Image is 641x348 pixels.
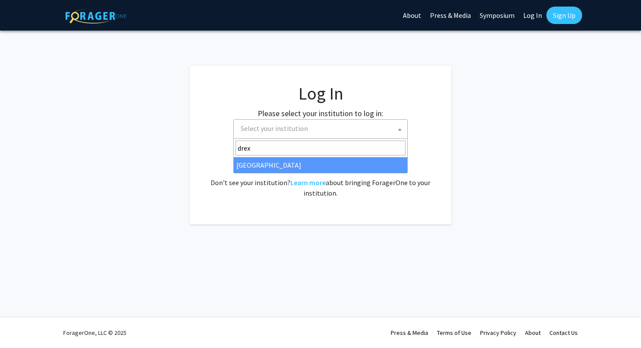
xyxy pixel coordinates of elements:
span: Select your institution [233,119,408,139]
span: Select your institution [237,120,407,138]
input: Search [235,141,406,155]
label: Please select your institution to log in: [258,107,383,119]
a: Sign Up [546,7,582,24]
a: About [525,329,541,337]
img: ForagerOne Logo [65,8,126,24]
li: [GEOGRAPHIC_DATA] [234,157,407,173]
div: No account? . Don't see your institution? about bringing ForagerOne to your institution. [207,156,434,198]
a: Contact Us [549,329,578,337]
span: Select your institution [241,124,308,133]
iframe: Chat [7,309,37,341]
a: Press & Media [391,329,428,337]
a: Terms of Use [437,329,471,337]
div: ForagerOne, LLC © 2025 [63,317,126,348]
h1: Log In [207,83,434,104]
a: Privacy Policy [480,329,516,337]
a: Learn more about bringing ForagerOne to your institution [290,178,326,187]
